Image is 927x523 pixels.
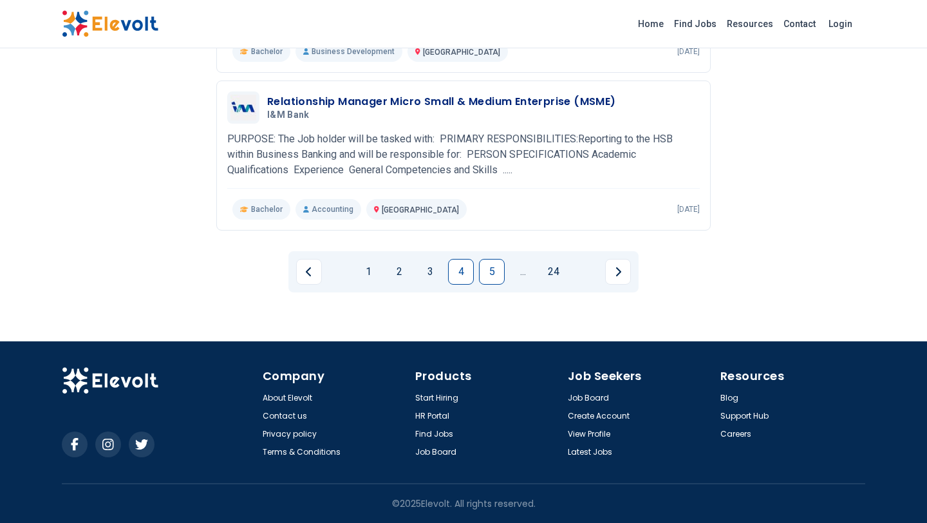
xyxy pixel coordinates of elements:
[541,259,566,285] a: Page 24
[415,367,560,385] h4: Products
[62,10,158,37] img: Elevolt
[510,259,536,285] a: Jump forward
[392,497,536,510] p: © 2025 Elevolt. All rights reserved.
[263,393,312,403] a: About Elevolt
[479,259,505,285] a: Page 5
[415,393,458,403] a: Start Hiring
[633,14,669,34] a: Home
[720,411,769,421] a: Support Hub
[605,259,631,285] a: Next page
[296,259,322,285] a: Previous page
[448,259,474,285] a: Page 4 is your current page
[417,259,443,285] a: Page 3
[296,259,631,285] ul: Pagination
[355,259,381,285] a: Page 1
[821,11,860,37] a: Login
[382,205,459,214] span: [GEOGRAPHIC_DATA]
[62,367,158,394] img: Elevolt
[263,367,407,385] h4: Company
[677,204,700,214] p: [DATE]
[415,429,453,439] a: Find Jobs
[227,131,700,178] p: PURPOSE: The Job holder will be tasked with: PRIMARY RESPONSIBILITIES:Reporting to the HSB within...
[568,429,610,439] a: View Profile
[778,14,821,34] a: Contact
[415,447,456,457] a: Job Board
[423,48,500,57] span: [GEOGRAPHIC_DATA]
[267,109,310,121] span: I&M Bank
[386,259,412,285] a: Page 2
[568,393,609,403] a: Job Board
[720,393,738,403] a: Blog
[720,429,751,439] a: Careers
[230,95,256,120] img: I&M Bank
[251,204,283,214] span: Bachelor
[720,367,865,385] h4: Resources
[295,41,402,62] p: Business Development
[568,447,612,457] a: Latest Jobs
[568,367,713,385] h4: Job Seekers
[295,199,361,220] p: Accounting
[263,429,317,439] a: Privacy policy
[227,91,700,220] a: I&M BankRelationship Manager Micro Small & Medium Enterprise (MSME)I&M BankPURPOSE: The Job holde...
[722,14,778,34] a: Resources
[267,94,616,109] h3: Relationship Manager Micro Small & Medium Enterprise (MSME)
[863,461,927,523] iframe: Chat Widget
[251,46,283,57] span: Bachelor
[415,411,449,421] a: HR Portal
[568,411,630,421] a: Create Account
[677,46,700,57] p: [DATE]
[263,411,307,421] a: Contact us
[669,14,722,34] a: Find Jobs
[263,447,341,457] a: Terms & Conditions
